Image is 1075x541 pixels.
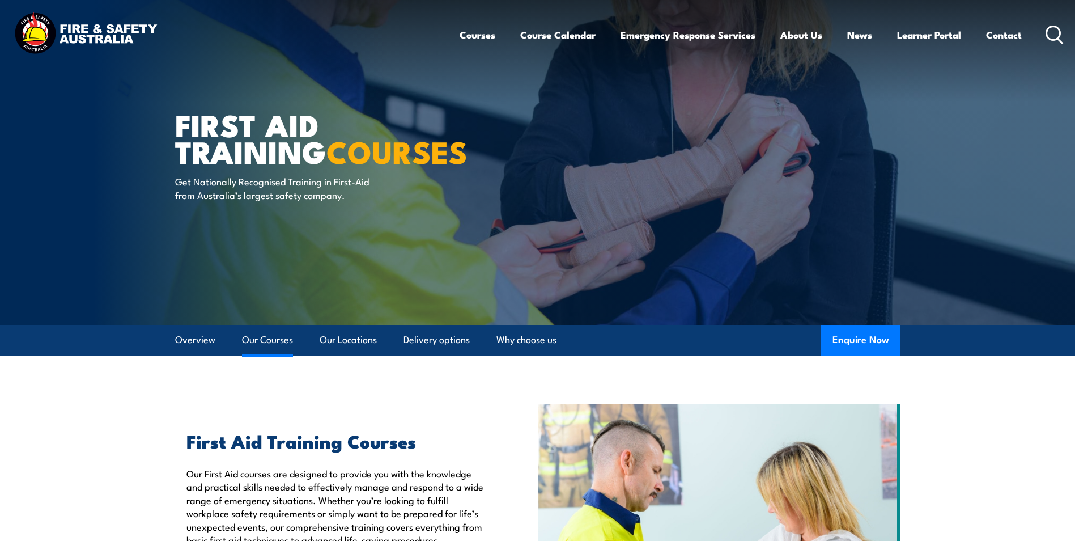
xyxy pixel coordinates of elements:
[621,20,755,50] a: Emergency Response Services
[496,325,556,355] a: Why choose us
[175,111,455,164] h1: First Aid Training
[175,325,215,355] a: Overview
[242,325,293,355] a: Our Courses
[520,20,596,50] a: Course Calendar
[847,20,872,50] a: News
[186,433,486,449] h2: First Aid Training Courses
[897,20,961,50] a: Learner Portal
[780,20,822,50] a: About Us
[175,175,382,201] p: Get Nationally Recognised Training in First-Aid from Australia’s largest safety company.
[403,325,470,355] a: Delivery options
[326,127,468,174] strong: COURSES
[821,325,900,356] button: Enquire Now
[460,20,495,50] a: Courses
[320,325,377,355] a: Our Locations
[986,20,1022,50] a: Contact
